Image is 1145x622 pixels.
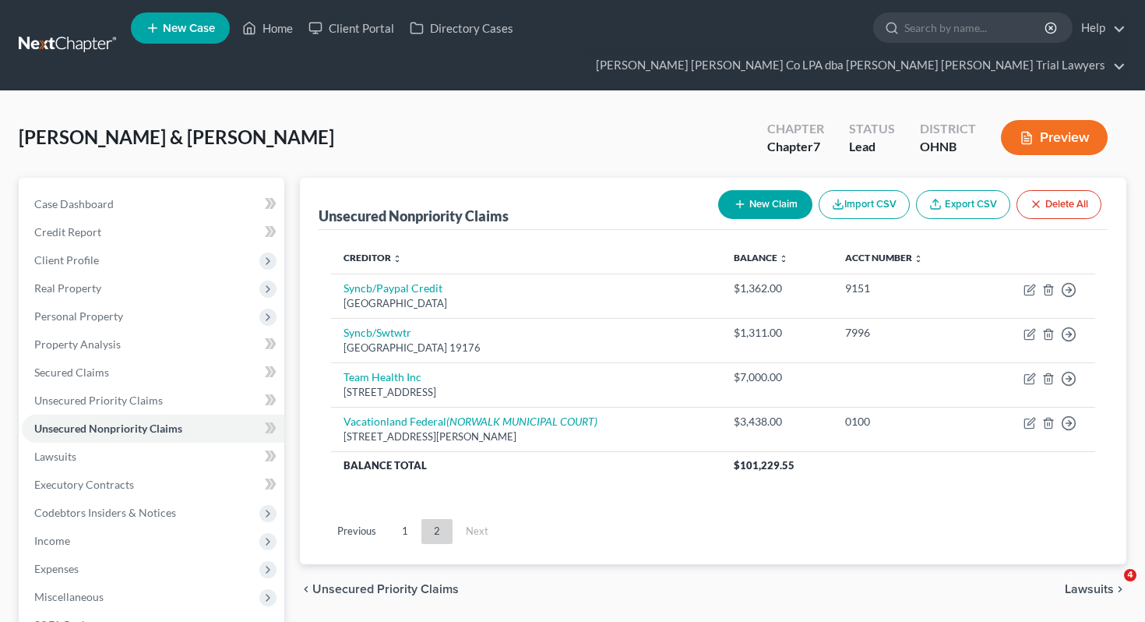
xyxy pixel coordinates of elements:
[588,51,1126,80] a: [PERSON_NAME] [PERSON_NAME] Co LPA dba [PERSON_NAME] [PERSON_NAME] Trial Lawyers
[22,218,284,246] a: Credit Report
[34,309,123,323] span: Personal Property
[389,519,421,544] a: 1
[1065,583,1114,595] span: Lawsuits
[301,14,402,42] a: Client Portal
[319,207,509,225] div: Unsecured Nonpriority Claims
[343,252,402,263] a: Creditor unfold_more
[734,459,794,472] span: $101,229.55
[34,590,104,603] span: Miscellaneous
[767,138,824,156] div: Chapter
[343,326,411,339] a: Syncb/Swtwtr
[22,330,284,359] a: Property Analysis
[914,254,923,263] i: unfold_more
[163,23,215,34] span: New Case
[34,450,76,463] span: Lawsuits
[845,325,964,341] div: 7996
[343,385,710,400] div: [STREET_ADDRESS]
[34,225,101,239] span: Credit Report
[22,415,284,443] a: Unsecured Nonpriority Claims
[34,366,109,379] span: Secured Claims
[34,422,182,435] span: Unsecured Nonpriority Claims
[779,254,788,263] i: unfold_more
[343,341,710,355] div: [GEOGRAPHIC_DATA] 19176
[22,190,284,218] a: Case Dashboard
[813,139,820,154] span: 7
[331,451,722,479] th: Balance Total
[34,281,101,295] span: Real Property
[22,443,284,471] a: Lawsuits
[734,414,820,429] div: $3,438.00
[734,369,820,385] div: $7,000.00
[343,415,597,428] a: Vacationland Federal(NORWALK MUNICIPAL COURT)
[920,120,976,138] div: District
[819,190,910,219] button: Import CSV
[22,359,284,387] a: Secured Claims
[920,138,976,156] div: OHNB
[845,414,964,429] div: 0100
[343,370,421,383] a: Team Health Inc
[916,190,1010,219] a: Export CSV
[845,281,964,296] div: 9151
[34,562,79,575] span: Expenses
[34,197,114,210] span: Case Dashboard
[393,254,402,263] i: unfold_more
[734,325,820,341] div: $1,311.00
[849,138,895,156] div: Lead
[343,296,710,311] div: [GEOGRAPHIC_DATA]
[1001,120,1108,155] button: Preview
[402,14,521,42] a: Directory Cases
[34,534,70,547] span: Income
[904,13,1047,42] input: Search by name...
[1016,190,1101,219] button: Delete All
[845,252,923,263] a: Acct Number unfold_more
[22,471,284,499] a: Executory Contracts
[34,253,99,267] span: Client Profile
[734,252,788,263] a: Balance unfold_more
[34,338,121,351] span: Property Analysis
[343,429,710,444] div: [STREET_ADDRESS][PERSON_NAME]
[312,583,459,595] span: Unsecured Priority Claims
[343,281,442,295] a: Syncb/Paypal Credit
[849,120,895,138] div: Status
[446,415,597,428] i: (NORWALK MUNICIPAL COURT)
[300,583,312,595] i: chevron_left
[1092,569,1129,606] iframe: Intercom live chat
[19,125,334,148] span: [PERSON_NAME] & [PERSON_NAME]
[325,519,389,544] a: Previous
[1124,569,1136,581] span: 4
[734,281,820,296] div: $1,362.00
[1073,14,1126,42] a: Help
[34,478,134,491] span: Executory Contracts
[300,583,459,595] button: chevron_left Unsecured Priority Claims
[22,387,284,415] a: Unsecured Priority Claims
[234,14,301,42] a: Home
[1065,583,1126,595] button: Lawsuits chevron_right
[34,394,163,407] span: Unsecured Priority Claims
[421,519,453,544] a: 2
[34,506,176,519] span: Codebtors Insiders & Notices
[718,190,812,219] button: New Claim
[767,120,824,138] div: Chapter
